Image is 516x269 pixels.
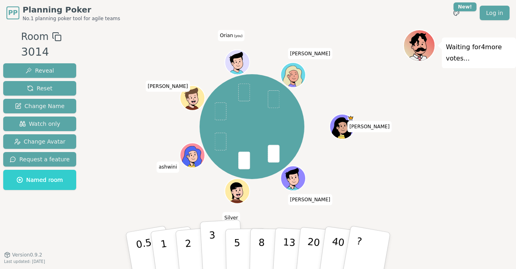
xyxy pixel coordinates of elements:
[449,6,464,20] button: New!
[12,252,42,258] span: Version 0.9.2
[15,102,64,110] span: Change Name
[17,176,63,184] span: Named room
[19,120,60,128] span: Watch only
[454,2,476,11] div: New!
[288,194,333,205] span: Click to change your name
[21,44,61,60] div: 3014
[3,99,76,113] button: Change Name
[27,84,52,92] span: Reset
[218,30,244,41] span: Click to change your name
[23,15,120,22] span: No.1 planning poker tool for agile teams
[226,50,249,74] button: Click to change your avatar
[4,259,45,264] span: Last updated: [DATE]
[157,161,179,173] span: Click to change your name
[23,4,120,15] span: Planning Poker
[3,63,76,78] button: Reveal
[223,212,240,223] span: Click to change your name
[288,48,333,59] span: Click to change your name
[3,152,76,167] button: Request a feature
[25,67,54,75] span: Reveal
[233,34,243,38] span: (you)
[146,80,190,92] span: Click to change your name
[8,8,17,18] span: PP
[3,81,76,96] button: Reset
[347,115,354,121] span: Yasmin is the host
[21,29,48,44] span: Room
[3,134,76,149] button: Change Avatar
[10,155,70,163] span: Request a feature
[446,42,512,64] p: Waiting for 4 more votes...
[3,117,76,131] button: Watch only
[480,6,510,20] a: Log in
[14,138,66,146] span: Change Avatar
[347,121,392,132] span: Click to change your name
[3,170,76,190] button: Named room
[4,252,42,258] button: Version0.9.2
[6,4,120,22] a: PPPlanning PokerNo.1 planning poker tool for agile teams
